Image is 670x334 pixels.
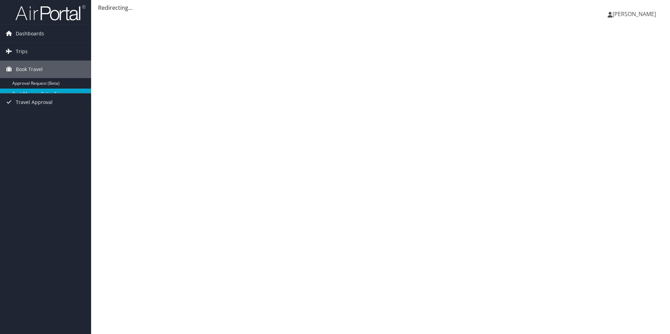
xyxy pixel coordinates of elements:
[16,93,53,111] span: Travel Approval
[608,4,663,25] a: [PERSON_NAME]
[16,25,44,42] span: Dashboards
[98,4,663,12] div: Redirecting...
[15,5,86,21] img: airportal-logo.png
[16,61,43,78] span: Book Travel
[613,10,656,18] span: [PERSON_NAME]
[16,43,28,60] span: Trips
